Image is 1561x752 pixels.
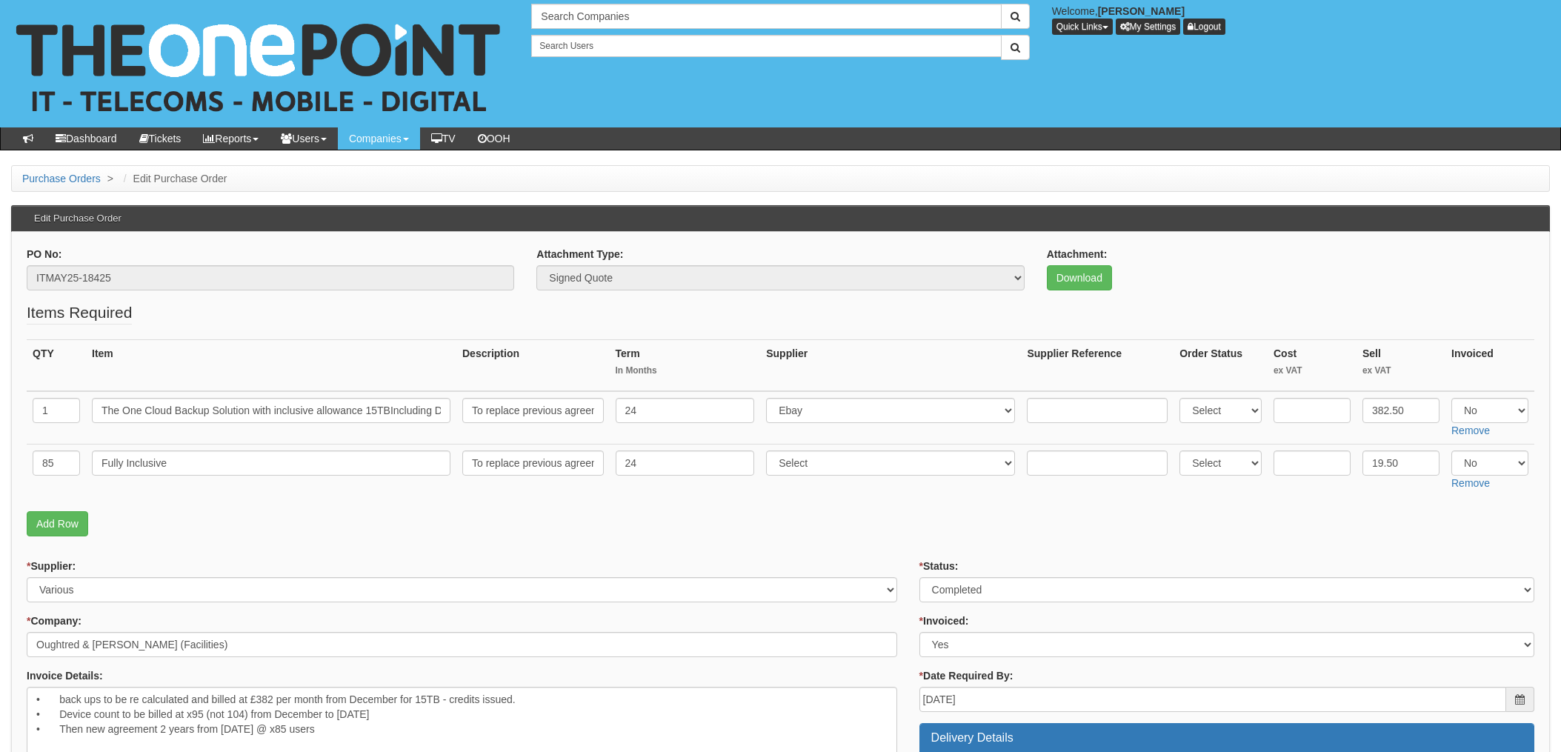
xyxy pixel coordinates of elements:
h3: Delivery Details [931,731,1522,745]
th: Term [610,340,761,392]
label: PO No: [27,247,61,262]
div: Welcome, [1041,4,1561,35]
b: [PERSON_NAME] [1098,5,1185,17]
a: Users [270,127,338,150]
label: Attachment Type: [536,247,623,262]
input: Search Companies [531,4,1001,29]
small: ex VAT [1362,365,1439,377]
th: Order Status [1174,340,1268,392]
small: ex VAT [1274,365,1351,377]
a: Remove [1451,477,1490,489]
a: Remove [1451,425,1490,436]
th: Description [456,340,610,392]
small: In Months [616,365,755,377]
label: Invoiced: [919,613,969,628]
th: Invoiced [1445,340,1534,392]
th: Cost [1268,340,1357,392]
label: Supplier: [27,559,76,573]
th: Supplier [760,340,1021,392]
label: Attachment: [1047,247,1108,262]
a: OOH [467,127,522,150]
legend: Items Required [27,302,132,325]
h3: Edit Purchase Order [27,206,129,231]
a: Companies [338,127,420,150]
a: My Settings [1116,19,1181,35]
a: Purchase Orders [22,173,101,184]
label: Date Required By: [919,668,1014,683]
label: Company: [27,613,81,628]
a: TV [420,127,467,150]
input: Search Users [531,35,1001,57]
th: Sell [1357,340,1445,392]
li: Edit Purchase Order [120,171,227,186]
label: Status: [919,559,959,573]
button: Quick Links [1052,19,1113,35]
th: Item [86,340,456,392]
a: Dashboard [44,127,128,150]
a: Tickets [128,127,193,150]
th: Supplier Reference [1021,340,1174,392]
span: > [104,173,117,184]
th: QTY [27,340,86,392]
a: Logout [1183,19,1225,35]
a: Download [1047,265,1112,290]
a: Add Row [27,511,88,536]
a: Reports [192,127,270,150]
label: Invoice Details: [27,668,103,683]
